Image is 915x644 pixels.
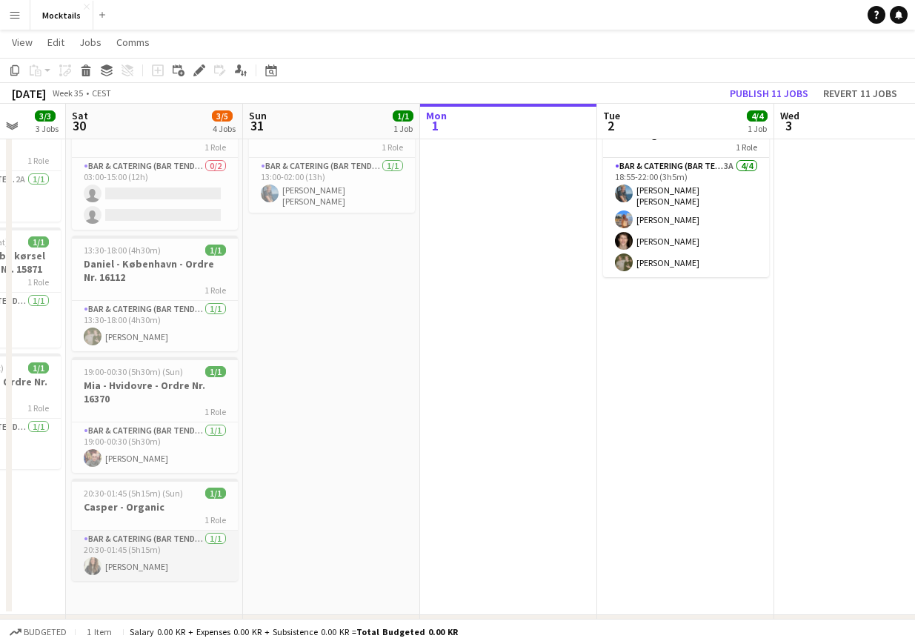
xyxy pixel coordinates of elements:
span: 1/1 [205,488,226,499]
span: 1 Role [27,276,49,288]
span: 2 [601,117,620,134]
app-job-card: 20:30-01:45 (5h15m) (Sun)1/1Casper - Organic1 RoleBar & Catering (Bar Tender)1/120:30-01:45 (5h15... [72,479,238,581]
span: 31 [247,117,267,134]
span: Edit [47,36,64,49]
span: 1 Role [204,285,226,296]
span: 19:00-00:30 (5h30m) (Sun) [84,366,183,377]
app-job-card: 03:00-15:00 (12h)0/2Kørsel1 RoleBar & Catering (Bar Tender)0/203:00-15:00 (12h) [72,106,238,230]
a: Edit [41,33,70,52]
button: Mocktails [30,1,93,30]
span: 30 [70,117,88,134]
span: Budgeted [24,627,67,637]
span: 1 Role [27,402,49,414]
app-card-role: Bar & Catering (Bar Tender)1/113:00-02:00 (13h)[PERSON_NAME] [PERSON_NAME] [249,158,415,213]
a: View [6,33,39,52]
span: 20:30-01:45 (5h15m) (Sun) [84,488,183,499]
app-job-card: 13:00-02:00 (13h) (Mon)1/1Kørsel1 RoleBar & Catering (Bar Tender)1/113:00-02:00 (13h)[PERSON_NAME... [249,106,415,213]
div: Salary 0.00 KR + Expenses 0.00 KR + Subsistence 0.00 KR = [130,626,458,637]
app-card-role: Bar & Catering (Bar Tender)3A4/418:55-22:00 (3h5m)[PERSON_NAME] [PERSON_NAME][PERSON_NAME][PERSON... [603,158,769,277]
a: Comms [110,33,156,52]
span: Sun [249,109,267,122]
span: Sat [72,109,88,122]
span: 1 Role [27,155,49,166]
div: 3 Jobs [36,123,59,134]
button: Revert 11 jobs [817,84,903,103]
button: Publish 11 jobs [724,84,814,103]
span: 1 Role [204,514,226,525]
span: View [12,36,33,49]
span: Jobs [79,36,102,49]
span: 1 Role [382,142,403,153]
app-job-card: 13:30-18:00 (4h30m)1/1Daniel - København - Ordre Nr. 161121 RoleBar & Catering (Bar Tender)1/113:... [72,236,238,351]
span: 1 Role [204,142,226,153]
app-card-role: Bar & Catering (Bar Tender)0/203:00-15:00 (12h) [72,158,238,230]
span: 1 [424,117,447,134]
span: 13:30-18:00 (4h30m) [84,245,161,256]
span: 1/1 [205,245,226,256]
span: 1/1 [28,362,49,374]
span: Mon [426,109,447,122]
h3: Casper - Organic [72,500,238,514]
span: Comms [116,36,150,49]
app-card-role: Bar & Catering (Bar Tender)1/113:30-18:00 (4h30m)[PERSON_NAME] [72,301,238,351]
h3: Daniel - København - Ordre Nr. 16112 [72,257,238,284]
div: 4 Jobs [213,123,236,134]
div: 1 Job [748,123,767,134]
div: 1 Job [393,123,413,134]
span: 3/3 [35,110,56,122]
div: [DATE] [12,86,46,101]
app-card-role: Bar & Catering (Bar Tender)1/119:00-00:30 (5h30m)[PERSON_NAME] [72,422,238,473]
span: 1/1 [393,110,413,122]
span: Week 35 [49,87,86,99]
div: CEST [92,87,111,99]
span: Wed [780,109,799,122]
span: 3/5 [212,110,233,122]
app-job-card: 18:55-22:00 (3h5m)4/4Galla night1 RoleBar & Catering (Bar Tender)3A4/418:55-22:00 (3h5m)[PERSON_N... [603,106,769,277]
span: 1 item [81,626,117,637]
app-card-role: Bar & Catering (Bar Tender)1/120:30-01:45 (5h15m)[PERSON_NAME] [72,531,238,581]
span: 3 [778,117,799,134]
h3: Mia - Hvidovre - Ordre Nr. 16370 [72,379,238,405]
app-job-card: 19:00-00:30 (5h30m) (Sun)1/1Mia - Hvidovre - Ordre Nr. 163701 RoleBar & Catering (Bar Tender)1/11... [72,357,238,473]
span: Total Budgeted 0.00 KR [356,626,458,637]
button: Budgeted [7,624,69,640]
span: 1/1 [205,366,226,377]
span: 1 Role [736,142,757,153]
span: 1 Role [204,406,226,417]
span: Tue [603,109,620,122]
span: 4/4 [747,110,768,122]
span: 1/1 [28,236,49,248]
a: Jobs [73,33,107,52]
